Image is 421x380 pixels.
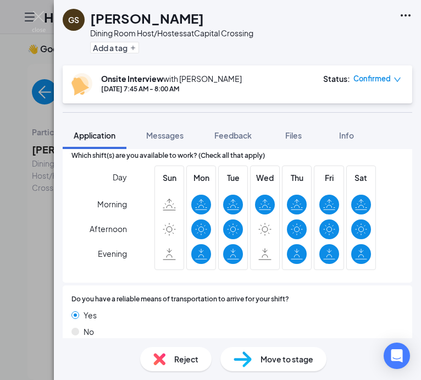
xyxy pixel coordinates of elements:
span: Info [339,130,354,140]
span: Afternoon [90,219,127,239]
div: Dining Room Host/Hostess at Capital Crossing [90,27,253,38]
div: Status : [323,73,350,84]
span: Confirmed [353,73,391,84]
button: PlusAdd a tag [90,42,139,53]
span: Sun [159,172,179,184]
span: Thu [287,172,307,184]
span: Feedback [214,130,252,140]
span: Fri [319,172,339,184]
span: Files [285,130,302,140]
span: Morning [97,194,127,214]
span: Which shift(s) are you available to work? (Check all that apply) [71,151,265,161]
span: down [394,76,401,84]
svg: Plus [130,45,136,51]
span: Reject [174,353,198,365]
span: No [84,326,94,338]
span: Sat [351,172,371,184]
span: Mon [191,172,211,184]
span: Do you have a reliable means of transportation to arrive for your shift? [71,294,289,305]
svg: Ellipses [399,9,412,22]
span: Move to stage [261,353,313,365]
div: Open Intercom Messenger [384,343,410,369]
b: Onsite Interview [101,74,163,84]
span: Wed [255,172,275,184]
span: Messages [146,130,184,140]
div: [DATE] 7:45 AM - 8:00 AM [101,84,242,93]
span: Application [74,130,115,140]
div: with [PERSON_NAME] [101,73,242,84]
span: Day [113,171,127,183]
span: Tue [223,172,243,184]
h1: [PERSON_NAME] [90,9,204,27]
span: Yes [84,309,97,321]
span: Evening [98,244,127,263]
div: GS [68,14,79,25]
